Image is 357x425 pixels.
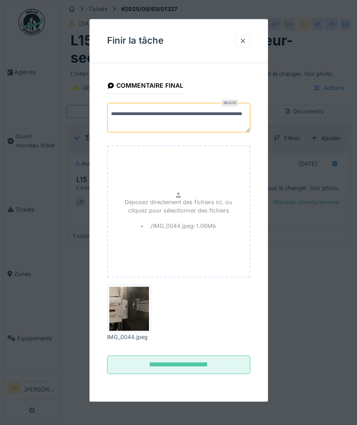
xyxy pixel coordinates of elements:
div: IMG_0044.jpeg [107,333,151,342]
img: 4c7kum6tpp5fetj2ld93ws7hpq99 [109,287,149,331]
p: Déposez directement des fichiers ici, ou cliquez pour sélectionner des fichiers [115,198,242,215]
div: Commentaire final [107,79,184,94]
div: Requis [222,99,238,106]
li: ./IMG_0044.jpeg - 1.06 Mb [141,222,216,231]
h3: Finir la tâche [107,35,164,46]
